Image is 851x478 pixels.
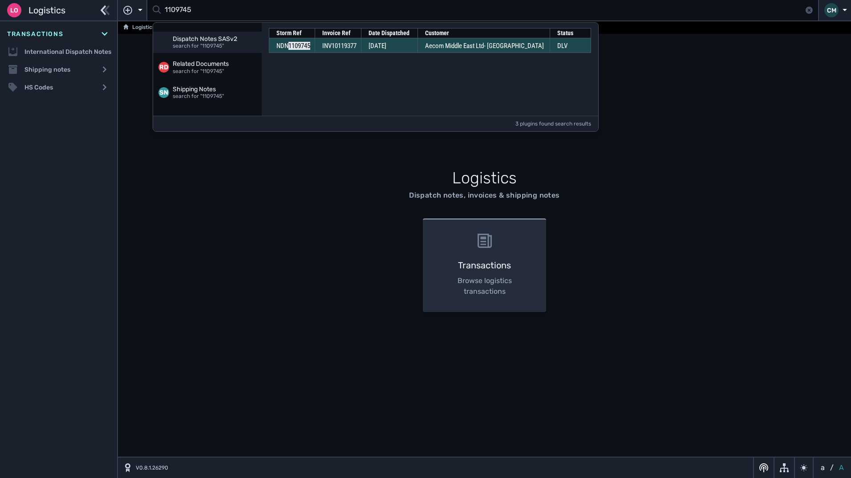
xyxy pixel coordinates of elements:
[819,462,827,473] button: a
[173,68,256,75] div: search for "1109745"
[830,462,834,473] span: /
[824,3,839,17] div: CM
[123,22,155,33] a: Logistics
[288,42,310,50] mark: 1109745
[437,275,532,297] p: Browse logistics transactions
[409,190,559,201] div: Dispatch notes, invoices & shipping notes
[369,42,386,50] span: [DATE]
[158,37,169,48] img: Dispatch Notes SASv2
[437,259,532,272] h3: Transactions
[417,219,551,312] a: Transactions Browse logistics transactions
[322,28,354,38] div: Invoice Ref
[165,2,806,19] input: CTRL + / to Search
[173,60,256,68] div: Related Documents
[322,42,357,50] span: INV10119377
[173,35,256,43] div: Dispatch Notes SASv2
[369,28,410,38] div: Date Dispatched
[425,28,543,38] div: Customer
[173,93,256,100] div: search for "1109745"
[158,87,169,98] img: Shipping Notes
[276,42,310,50] span: NDN
[425,42,544,50] span: Aecom Middle East Ltd- [GEOGRAPHIC_DATA]
[173,43,256,49] div: search for "1109745"
[557,42,567,50] span: DLV
[276,28,308,38] div: Storm Ref
[7,29,63,39] span: Transactions
[515,120,591,128] span: 3 plugins found search results
[217,166,752,190] h1: Logistics
[28,4,65,17] span: Logistics
[837,462,846,473] button: A
[557,28,584,38] div: Status
[136,464,168,472] span: V0.8.1.26290
[7,3,21,17] div: Lo
[173,85,256,93] div: Shipping Notes
[158,62,169,73] img: Related Documents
